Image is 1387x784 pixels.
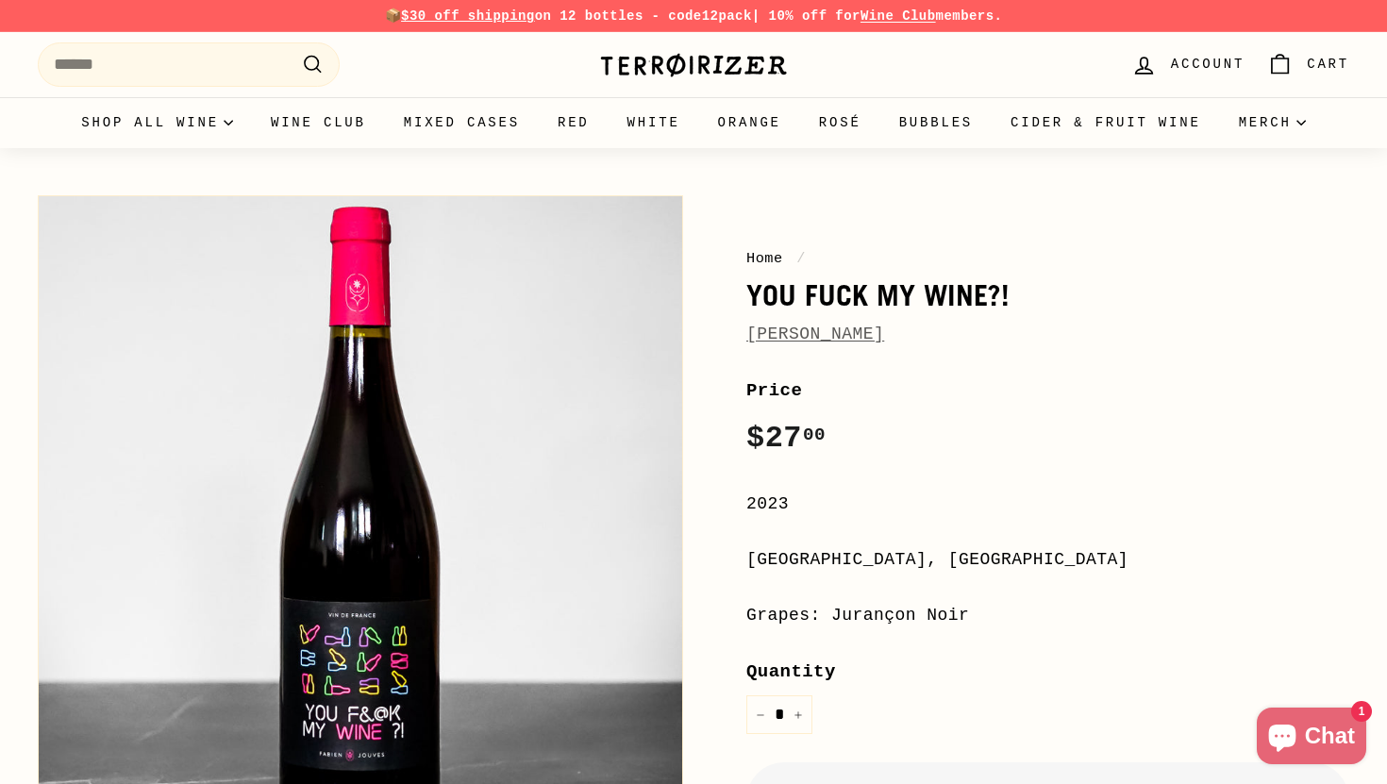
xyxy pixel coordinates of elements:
div: 2023 [746,491,1349,518]
inbox-online-store-chat: Shopify online store chat [1251,708,1372,769]
button: Increase item quantity by one [784,695,812,734]
a: Account [1120,37,1256,92]
a: Cider & Fruit Wine [992,97,1220,148]
a: Wine Club [252,97,385,148]
span: $27 [746,421,826,456]
a: Orange [699,97,800,148]
label: Price [746,376,1349,405]
nav: breadcrumbs [746,247,1349,270]
a: Mixed Cases [385,97,539,148]
sup: 00 [803,425,826,445]
a: Bubbles [880,97,992,148]
a: Cart [1256,37,1361,92]
span: / [792,250,810,267]
summary: Shop all wine [62,97,252,148]
a: Rosé [800,97,880,148]
a: Red [539,97,609,148]
summary: Merch [1220,97,1325,148]
input: quantity [746,695,812,734]
div: Grapes: Jurançon Noir [746,602,1349,629]
label: Quantity [746,658,1349,686]
p: 📦 on 12 bottles - code | 10% off for members. [38,6,1349,26]
span: Account [1171,54,1245,75]
button: Reduce item quantity by one [746,695,775,734]
span: $30 off shipping [401,8,535,24]
strong: 12pack [702,8,752,24]
a: Home [746,250,783,267]
a: White [609,97,699,148]
div: [GEOGRAPHIC_DATA], [GEOGRAPHIC_DATA] [746,546,1349,574]
a: Wine Club [861,8,936,24]
a: [PERSON_NAME] [746,325,884,343]
h1: You Fuck My Wine?! [746,279,1349,311]
span: Cart [1307,54,1349,75]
